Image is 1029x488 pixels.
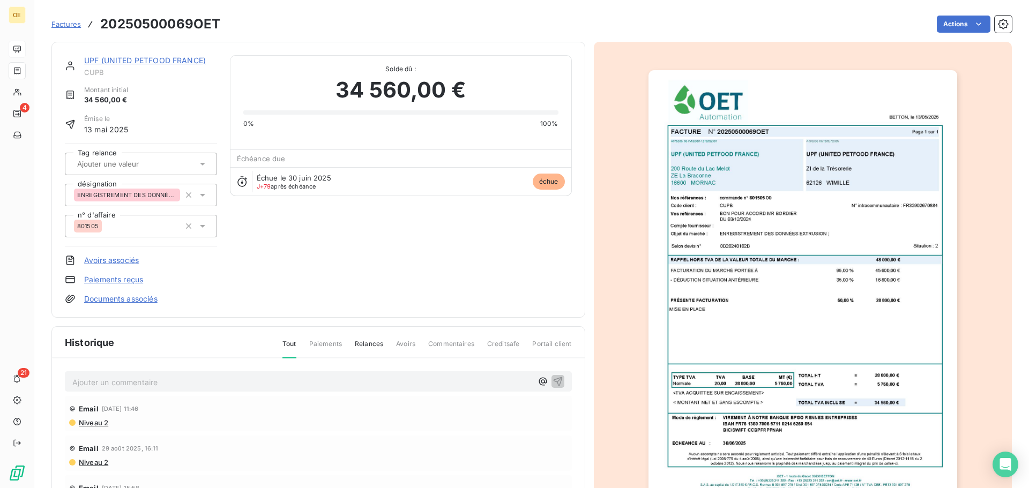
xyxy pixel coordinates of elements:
span: 21 [18,368,29,378]
img: Logo LeanPay [9,464,26,482]
span: Avoirs [396,339,415,357]
span: 13 mai 2025 [84,124,129,135]
span: 801505 [77,223,99,229]
span: Creditsafe [487,339,520,357]
span: Niveau 2 [78,458,108,467]
span: Tout [282,339,296,358]
div: Open Intercom Messenger [993,452,1018,477]
span: échue [533,174,565,190]
span: 34 560,00 € [335,74,466,106]
span: 100% [540,119,558,129]
span: Relances [355,339,383,357]
span: Email [79,404,99,413]
span: Historique [65,335,115,350]
span: [DATE] 11:46 [102,406,139,412]
span: Montant initial [84,85,128,95]
a: Documents associés [84,294,158,304]
span: Portail client [532,339,571,357]
a: Factures [51,19,81,29]
input: Ajouter une valeur [76,159,184,169]
span: Factures [51,20,81,28]
span: Échéance due [237,154,286,163]
span: Niveau 2 [78,418,108,427]
a: Paiements reçus [84,274,143,285]
span: 29 août 2025, 16:11 [102,445,159,452]
span: 0% [243,119,254,129]
h3: 20250500069OET [100,14,220,34]
span: après échéance [257,183,316,190]
span: Email [79,444,99,453]
span: Échue le 30 juin 2025 [257,174,331,182]
span: Paiements [309,339,342,357]
span: Émise le [84,114,129,124]
span: J+79 [257,183,271,190]
div: OE [9,6,26,24]
span: CUPB [84,68,217,77]
span: Solde dû : [243,64,558,74]
span: Commentaires [428,339,474,357]
button: Actions [937,16,990,33]
span: ENREGISTREMENT DES DONNÉES EXTRUSION [77,192,177,198]
span: 4 [20,103,29,112]
span: 34 560,00 € [84,95,128,106]
a: Avoirs associés [84,255,139,266]
a: UPF (UNITED PETFOOD FRANCE) [84,56,206,65]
